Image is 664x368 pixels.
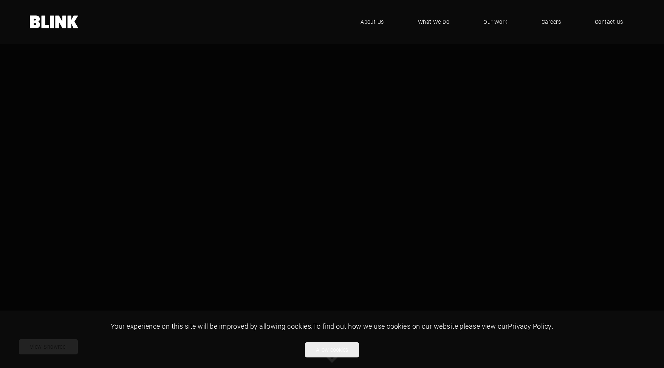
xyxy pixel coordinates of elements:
[595,18,623,26] span: Contact Us
[483,18,508,26] span: Our Work
[30,15,79,28] a: Home
[530,11,572,33] a: Careers
[472,11,519,33] a: Our Work
[542,18,561,26] span: Careers
[584,11,635,33] a: Contact Us
[407,11,461,33] a: What We Do
[349,11,395,33] a: About Us
[508,322,551,331] a: Privacy Policy
[111,322,553,331] span: Your experience on this site will be improved by allowing cookies. To find out how we use cookies...
[418,18,450,26] span: What We Do
[305,342,359,357] button: Allow cookies
[361,18,384,26] span: About Us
